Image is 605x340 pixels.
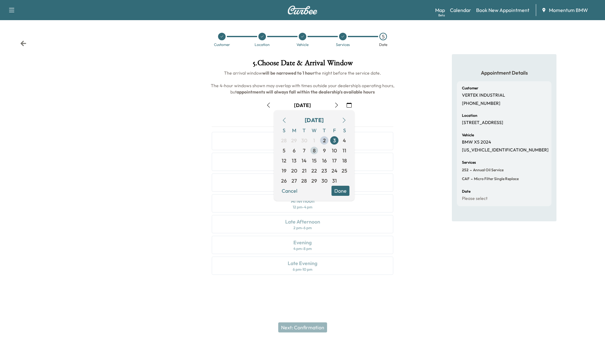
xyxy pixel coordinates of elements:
h6: Customer [462,86,478,90]
span: 19 [282,167,286,174]
a: Calendar [450,6,471,14]
span: 31 [332,177,337,184]
span: 1 [313,137,315,144]
img: Curbee Logo [287,6,318,14]
div: 5 [379,33,387,40]
button: Done [331,186,349,196]
span: S [339,125,349,135]
span: T [319,125,329,135]
span: 24 [331,167,337,174]
span: 252 [462,167,469,173]
span: 22 [311,167,317,174]
span: The arrival window the night before the service date. The 4-hour windows shown may overlap with t... [211,70,395,95]
span: 11 [343,147,346,154]
span: 21 [302,167,307,174]
span: T [299,125,309,135]
span: 13 [292,157,297,164]
p: BMW X5 2024 [462,139,491,145]
span: 7 [303,147,305,154]
div: [DATE] [305,116,324,125]
p: Please select [462,196,487,201]
span: 30 [321,177,327,184]
span: 6 [293,147,296,154]
span: 15 [312,157,317,164]
p: [PHONE_NUMBER] [462,101,500,106]
div: Customer [214,43,230,47]
p: [US_VEHICLE_IDENTIFICATION_NUMBER] [462,147,549,153]
span: F [329,125,339,135]
a: Book New Appointment [476,6,529,14]
h6: Date [462,190,470,193]
span: 28 [281,137,287,144]
div: Date [379,43,387,47]
span: 28 [301,177,307,184]
span: 12 [282,157,286,164]
a: MapBeta [435,6,445,14]
span: 29 [311,177,317,184]
h6: Services [462,161,476,164]
div: Back [20,40,26,47]
span: CAF [462,176,470,181]
div: Beta [438,13,445,18]
span: 20 [291,167,297,174]
b: will be narrowed to 1 hour [262,70,314,76]
h6: Vehicle [462,133,474,137]
span: 25 [342,167,347,174]
span: 18 [342,157,347,164]
span: 5 [283,147,285,154]
span: 8 [313,147,316,154]
div: Vehicle [297,43,308,47]
div: Services [336,43,350,47]
span: 26 [281,177,287,184]
span: 9 [323,147,326,154]
b: appointments will always fall within the dealership's available hours [237,89,375,95]
span: 2 [323,137,326,144]
span: Micro Filter Single Replace [473,176,519,181]
span: 30 [301,137,307,144]
span: W [309,125,319,135]
span: 17 [332,157,337,164]
p: VERTEK INDUSTRIAL [462,93,505,98]
div: [DATE] [294,102,311,109]
button: Cancel [279,186,300,196]
span: - [469,167,472,173]
h5: Appointment Details [457,69,551,76]
div: Location [255,43,270,47]
span: 29 [291,137,297,144]
h1: 5 . Choose Date & Arrival Window [207,59,398,70]
span: Annual Oil Service [472,167,504,173]
span: 23 [321,167,327,174]
span: - [470,176,473,182]
span: 3 [333,137,336,144]
span: 4 [343,137,346,144]
span: 27 [291,177,297,184]
span: 14 [302,157,307,164]
span: 16 [322,157,327,164]
span: Momentum BMW [549,6,588,14]
h6: Location [462,114,477,117]
span: S [279,125,289,135]
p: [STREET_ADDRESS] [462,120,503,126]
span: M [289,125,299,135]
span: 10 [332,147,337,154]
